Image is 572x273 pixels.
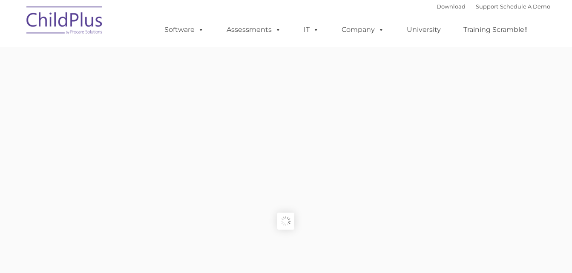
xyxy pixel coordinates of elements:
a: Training Scramble!! [455,21,536,38]
a: University [398,21,449,38]
a: Schedule A Demo [500,3,550,10]
a: Support [476,3,498,10]
a: Software [156,21,213,38]
font: | [437,3,550,10]
a: Assessments [218,21,290,38]
a: IT [295,21,328,38]
img: ChildPlus by Procare Solutions [22,0,107,43]
a: Company [333,21,393,38]
a: Download [437,3,466,10]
